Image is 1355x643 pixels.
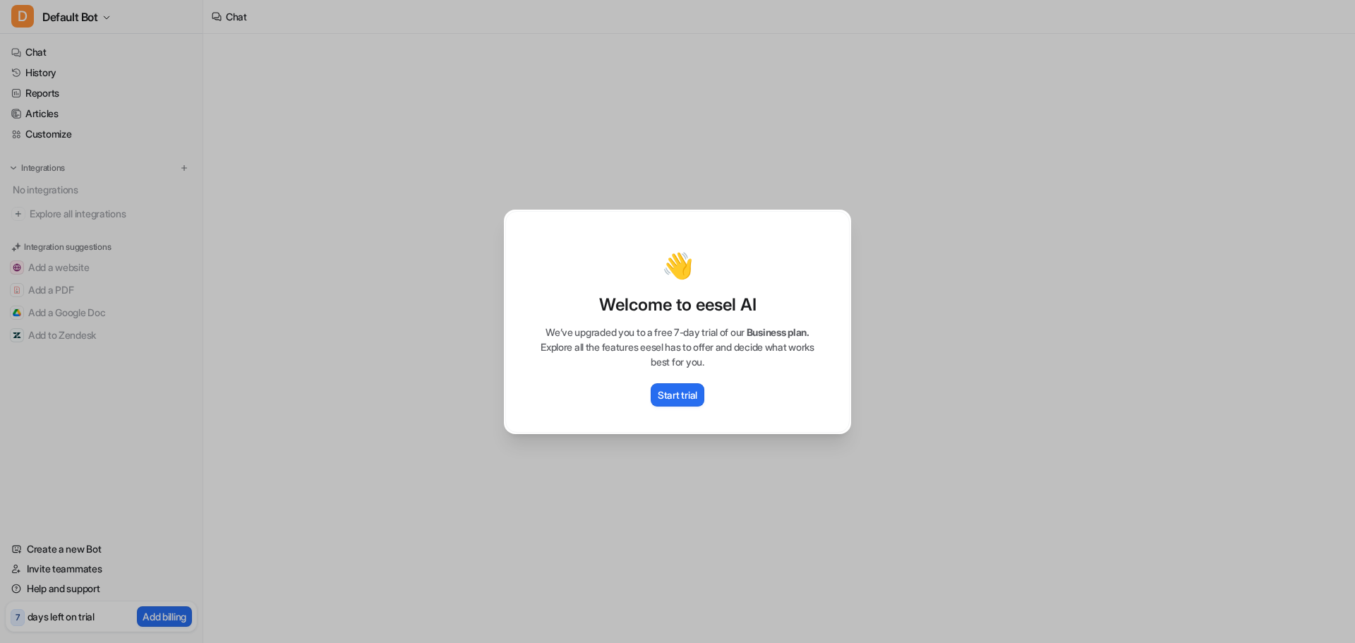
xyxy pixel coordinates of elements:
p: Explore all the features eesel has to offer and decide what works best for you. [520,339,835,369]
p: We’ve upgraded you to a free 7-day trial of our [520,325,835,339]
p: 👋 [662,251,694,280]
button: Start trial [651,383,704,407]
p: Welcome to eesel AI [520,294,835,316]
p: Start trial [658,387,697,402]
span: Business plan. [747,326,809,338]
